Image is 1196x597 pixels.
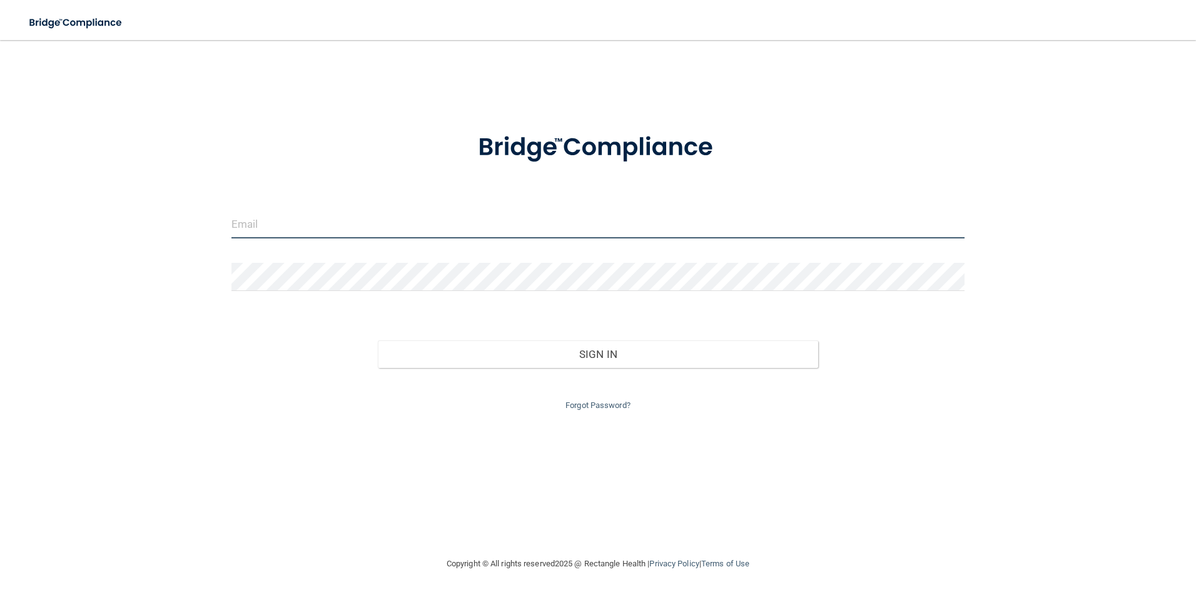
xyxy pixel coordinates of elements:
[370,544,826,584] div: Copyright © All rights reserved 2025 @ Rectangle Health | |
[649,559,699,568] a: Privacy Policy
[231,210,965,238] input: Email
[452,115,744,180] img: bridge_compliance_login_screen.278c3ca4.svg
[19,10,134,36] img: bridge_compliance_login_screen.278c3ca4.svg
[565,401,631,410] a: Forgot Password?
[378,340,818,368] button: Sign In
[701,559,749,568] a: Terms of Use
[980,508,1181,558] iframe: Drift Widget Chat Controller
